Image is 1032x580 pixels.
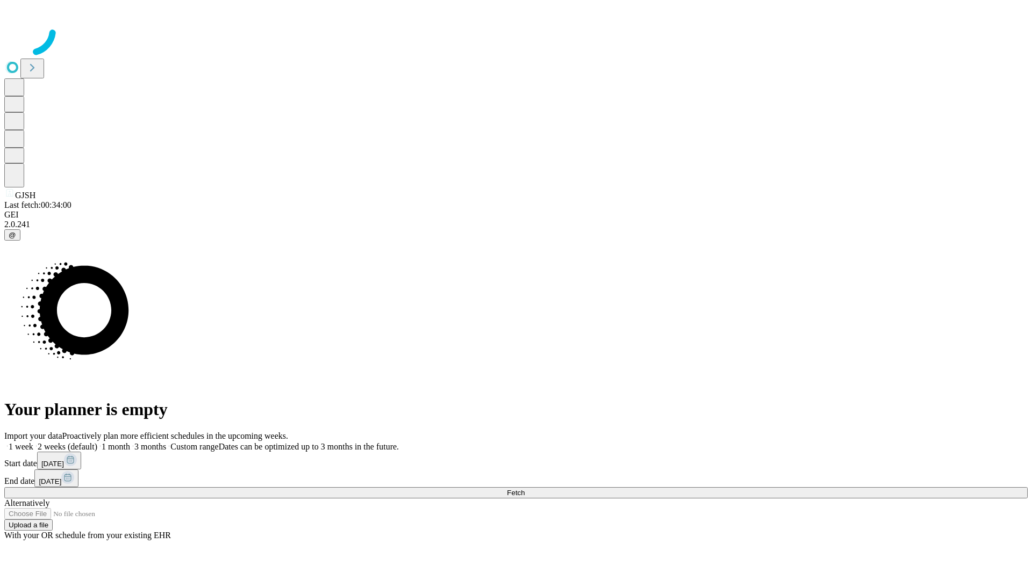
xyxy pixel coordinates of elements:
[4,400,1028,419] h1: Your planner is empty
[4,498,49,508] span: Alternatively
[62,431,288,440] span: Proactively plan more efficient schedules in the upcoming weeks.
[37,452,81,469] button: [DATE]
[4,531,171,540] span: With your OR schedule from your existing EHR
[4,487,1028,498] button: Fetch
[9,231,16,239] span: @
[39,477,61,485] span: [DATE]
[507,489,525,497] span: Fetch
[4,452,1028,469] div: Start date
[4,469,1028,487] div: End date
[4,200,71,209] span: Last fetch: 00:34:00
[15,191,35,200] span: GJSH
[219,442,399,451] span: Dates can be optimized up to 3 months in the future.
[102,442,130,451] span: 1 month
[4,220,1028,229] div: 2.0.241
[4,229,20,241] button: @
[34,469,78,487] button: [DATE]
[170,442,218,451] span: Custom range
[4,431,62,440] span: Import your data
[38,442,97,451] span: 2 weeks (default)
[4,210,1028,220] div: GEI
[4,519,53,531] button: Upload a file
[134,442,166,451] span: 3 months
[9,442,33,451] span: 1 week
[41,460,64,468] span: [DATE]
